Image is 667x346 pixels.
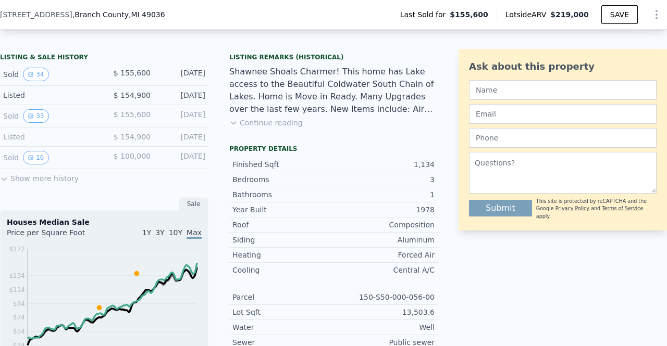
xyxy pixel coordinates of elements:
[3,132,96,142] div: Listed
[159,90,205,100] div: [DATE]
[333,250,435,260] div: Forced Air
[536,198,657,220] div: This site is protected by reCAPTCHA and the Google and apply.
[333,292,435,302] div: 150-S50-000-056-00
[333,235,435,245] div: Aluminum
[114,152,151,160] span: $ 100,000
[232,307,333,317] div: Lot Sqft
[400,9,450,20] span: Last Sold for
[3,151,96,164] div: Sold
[232,250,333,260] div: Heating
[232,220,333,230] div: Roof
[333,265,435,275] div: Central A/C
[232,204,333,215] div: Year Built
[333,159,435,170] div: 1,134
[23,68,48,81] button: View historical data
[3,109,96,123] div: Sold
[469,59,657,74] div: Ask about this property
[450,9,488,20] span: $155,600
[232,322,333,332] div: Water
[232,174,333,185] div: Bedrooms
[333,307,435,317] div: 13,503.6
[159,109,205,123] div: [DATE]
[9,246,25,253] tspan: $172
[169,228,182,237] span: 10Y
[13,300,25,307] tspan: $94
[232,189,333,200] div: Bathrooms
[232,159,333,170] div: Finished Sqft
[469,80,657,100] input: Name
[72,9,165,20] span: , Branch County
[159,68,205,81] div: [DATE]
[114,69,151,77] span: $ 155,600
[129,10,165,19] span: , MI 49036
[159,132,205,142] div: [DATE]
[333,322,435,332] div: Well
[7,227,104,244] div: Price per Square Foot
[114,133,151,141] span: $ 154,900
[13,314,25,321] tspan: $74
[555,206,589,211] a: Privacy Policy
[229,53,438,61] div: Listing Remarks (Historical)
[179,197,208,211] div: Sale
[142,228,151,237] span: 1Y
[114,91,151,99] span: $ 154,900
[469,128,657,148] input: Phone
[3,90,96,100] div: Listed
[469,200,532,216] button: Submit
[232,235,333,245] div: Siding
[159,151,205,164] div: [DATE]
[232,292,333,302] div: Parcel
[7,217,202,227] div: Houses Median Sale
[9,272,25,279] tspan: $134
[602,206,643,211] a: Terms of Service
[9,286,25,293] tspan: $114
[229,118,303,128] button: Continue reading
[229,66,438,116] div: Shawnee Shoals Charmer! This home has Lake access to the Beautiful Coldwater South Chain of Lakes...
[333,174,435,185] div: 3
[23,109,48,123] button: View historical data
[187,228,202,239] span: Max
[601,5,638,24] button: SAVE
[229,145,438,153] div: Property details
[155,228,164,237] span: 3Y
[469,104,657,124] input: Email
[333,189,435,200] div: 1
[333,220,435,230] div: Composition
[13,328,25,335] tspan: $54
[114,110,151,119] span: $ 155,600
[333,204,435,215] div: 1978
[23,151,48,164] button: View historical data
[646,4,667,25] button: Show Options
[505,9,550,20] span: Lotside ARV
[3,68,96,81] div: Sold
[232,265,333,275] div: Cooling
[550,10,589,19] span: $219,000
